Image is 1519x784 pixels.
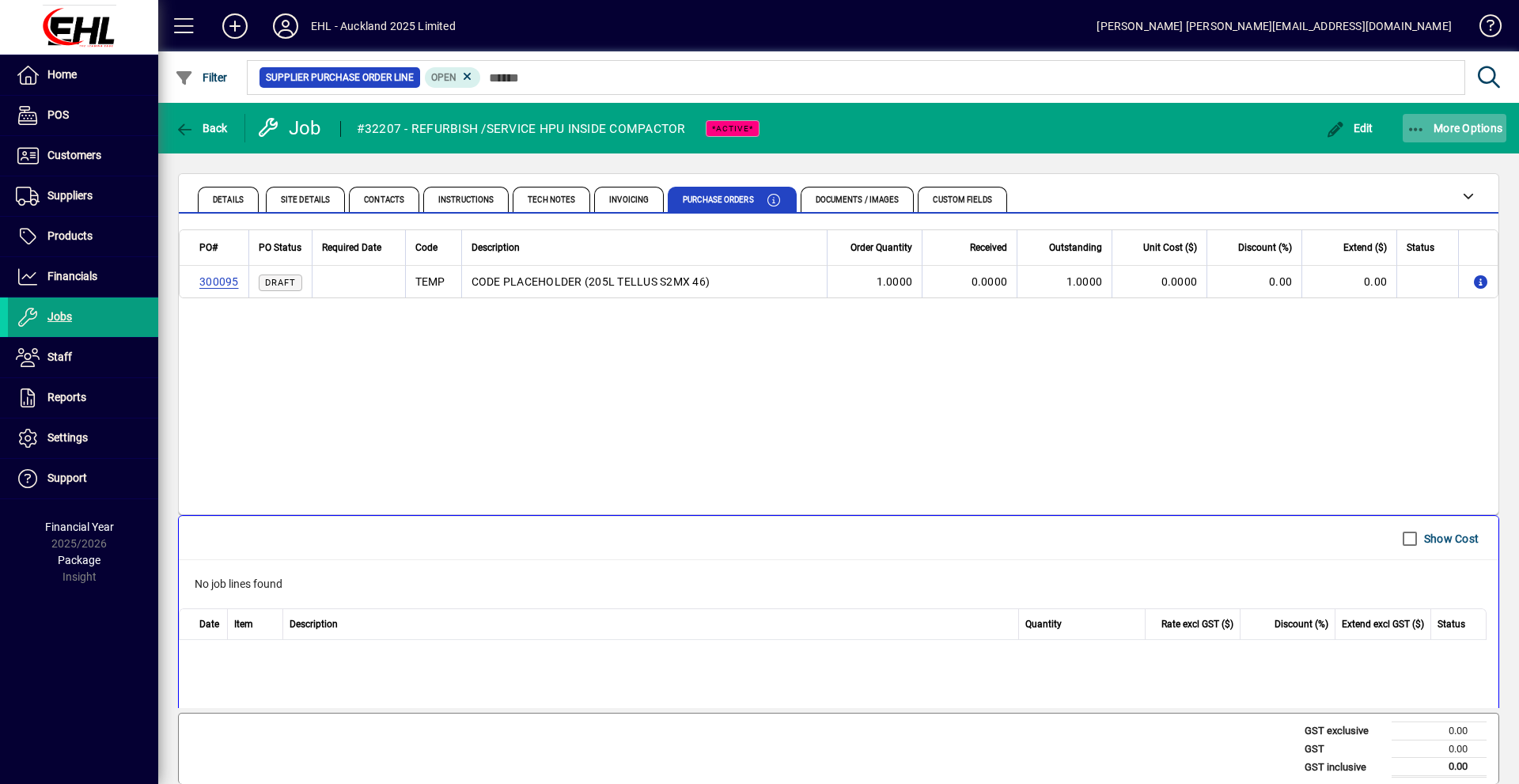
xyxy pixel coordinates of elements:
[357,116,686,142] div: #32207 - REFURBISH /SERVICE HPU INSIDE COMPACTOR
[816,196,900,204] span: Documents / Images
[438,196,494,204] span: Instructions
[922,266,1017,297] td: 0.0000
[213,196,244,204] span: Details
[171,114,232,142] button: Back
[1206,266,1301,297] td: 0.00
[415,275,445,288] span: TEMP
[1322,114,1377,142] button: Edit
[47,108,69,121] span: POS
[8,217,158,256] a: Products
[266,70,414,85] span: Supplier Purchase Order Line
[47,391,86,403] span: Reports
[8,176,158,216] a: Suppliers
[1097,13,1452,39] div: [PERSON_NAME] [PERSON_NAME][EMAIL_ADDRESS][DOMAIN_NAME]
[8,419,158,458] a: Settings
[265,278,296,288] span: Draft
[210,12,260,40] button: Add
[47,270,97,282] span: Financials
[47,350,72,363] span: Staff
[175,71,228,84] span: Filter
[8,96,158,135] a: POS
[260,12,311,40] button: Profile
[431,72,456,83] span: Open
[234,617,253,631] span: Item
[281,196,330,204] span: Site Details
[850,239,912,256] span: Order Quantity
[1407,239,1449,256] div: Status
[1407,239,1434,256] span: Status
[1143,239,1197,256] span: Unit Cost ($)
[683,196,754,204] span: Purchase Orders
[322,239,396,256] div: Required Date
[1468,3,1499,55] a: Knowledge Base
[1049,239,1102,256] span: Outstanding
[47,310,72,323] span: Jobs
[179,560,1498,608] div: No job lines found
[415,239,452,256] div: Code
[322,239,381,256] span: Required Date
[8,257,158,297] a: Financials
[1342,617,1424,631] span: Extend excl GST ($)
[1326,122,1373,134] span: Edit
[1421,531,1479,547] label: Show Cost
[1301,266,1396,297] td: 0.00
[311,13,456,39] div: EHL - Auckland 2025 Limited
[1238,239,1292,256] span: Discount (%)
[1403,114,1507,142] button: More Options
[461,266,828,297] td: CODE PLACEHOLDER (205L TELLUS S2MX 46)
[47,472,87,484] span: Support
[1297,740,1392,758] td: GST
[8,55,158,95] a: Home
[1343,239,1387,256] span: Extend ($)
[47,189,93,202] span: Suppliers
[8,338,158,377] a: Staff
[827,266,922,297] td: 1.0000
[1392,722,1487,740] td: 0.00
[47,68,77,81] span: Home
[1438,617,1465,631] span: Status
[257,116,324,141] div: Job
[47,431,88,444] span: Settings
[8,136,158,176] a: Customers
[58,554,100,566] span: Package
[609,196,649,204] span: Invoicing
[290,617,338,631] span: Description
[158,114,245,142] app-page-header-button: Back
[1161,617,1233,631] span: Rate excl GST ($)
[1392,740,1487,758] td: 0.00
[933,196,991,204] span: Custom Fields
[8,459,158,498] a: Support
[47,149,101,161] span: Customers
[425,67,481,88] mat-chip: Completion status: Open
[364,196,404,204] span: Contacts
[1297,758,1392,777] td: GST inclusive
[175,122,228,134] span: Back
[259,239,301,256] span: PO Status
[528,196,575,204] span: Tech Notes
[45,521,114,533] span: Financial Year
[1017,266,1112,297] td: 1.0000
[1407,122,1503,134] span: More Options
[47,229,93,242] span: Products
[199,617,219,631] span: Date
[415,239,438,256] span: Code
[199,239,239,256] div: PO#
[171,63,232,92] button: Filter
[970,239,1007,256] span: Received
[472,239,818,256] div: Description
[1392,758,1487,777] td: 0.00
[199,275,239,288] a: 300095
[199,239,218,256] span: PO#
[1275,617,1328,631] span: Discount (%)
[8,378,158,418] a: Reports
[1025,617,1062,631] span: Quantity
[472,239,520,256] span: Description
[1297,722,1392,740] td: GST exclusive
[1112,266,1206,297] td: 0.0000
